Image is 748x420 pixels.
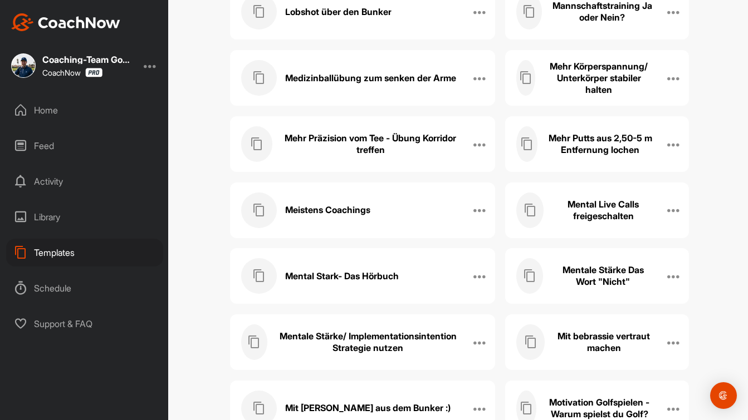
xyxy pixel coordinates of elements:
div: Home [6,96,163,124]
h3: Medizinballübung zum senken der Arme [285,72,456,84]
h3: Mit bebrassie vertraut machen [553,330,654,354]
h3: Mental Stark- Das Hörbuch [285,270,399,282]
div: Schedule [6,274,163,302]
h3: Motivation Golfspielen - Warum spielst du Golf? [545,397,655,420]
div: Library [6,203,163,231]
div: CoachNow [42,68,102,77]
img: square_76f96ec4196c1962453f0fa417d3756b.jpg [11,53,36,78]
h3: Meistens Coachings [285,204,370,216]
h3: Lobshot über den Bunker [285,6,392,18]
img: CoachNow [11,13,120,31]
h3: Mentale Stärke Das Wort "Nicht" [551,264,654,288]
div: Support & FAQ [6,310,163,338]
h3: Mentale Stärke/ Implementationsintention Strategie nutzen [276,330,461,354]
div: Open Intercom Messenger [710,382,737,409]
div: Feed [6,132,163,160]
img: CoachNow Pro [85,68,102,77]
div: Templates [6,239,163,266]
h3: Mehr Putts aus 2,50-5 m Entfernung lochen [546,132,654,156]
div: Activity [6,167,163,195]
h3: Mit [PERSON_NAME] aus dem Bunker :) [285,402,451,414]
h3: Mehr Körperspannung/ Unterkörper stabiler halten [544,61,655,96]
h3: Mehr Präzision vom Tee - Übung Korridor treffen [281,132,460,156]
h3: Mental Live Calls freigeschalten [552,199,654,222]
div: Coaching-Team Golfakademie [42,55,131,64]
